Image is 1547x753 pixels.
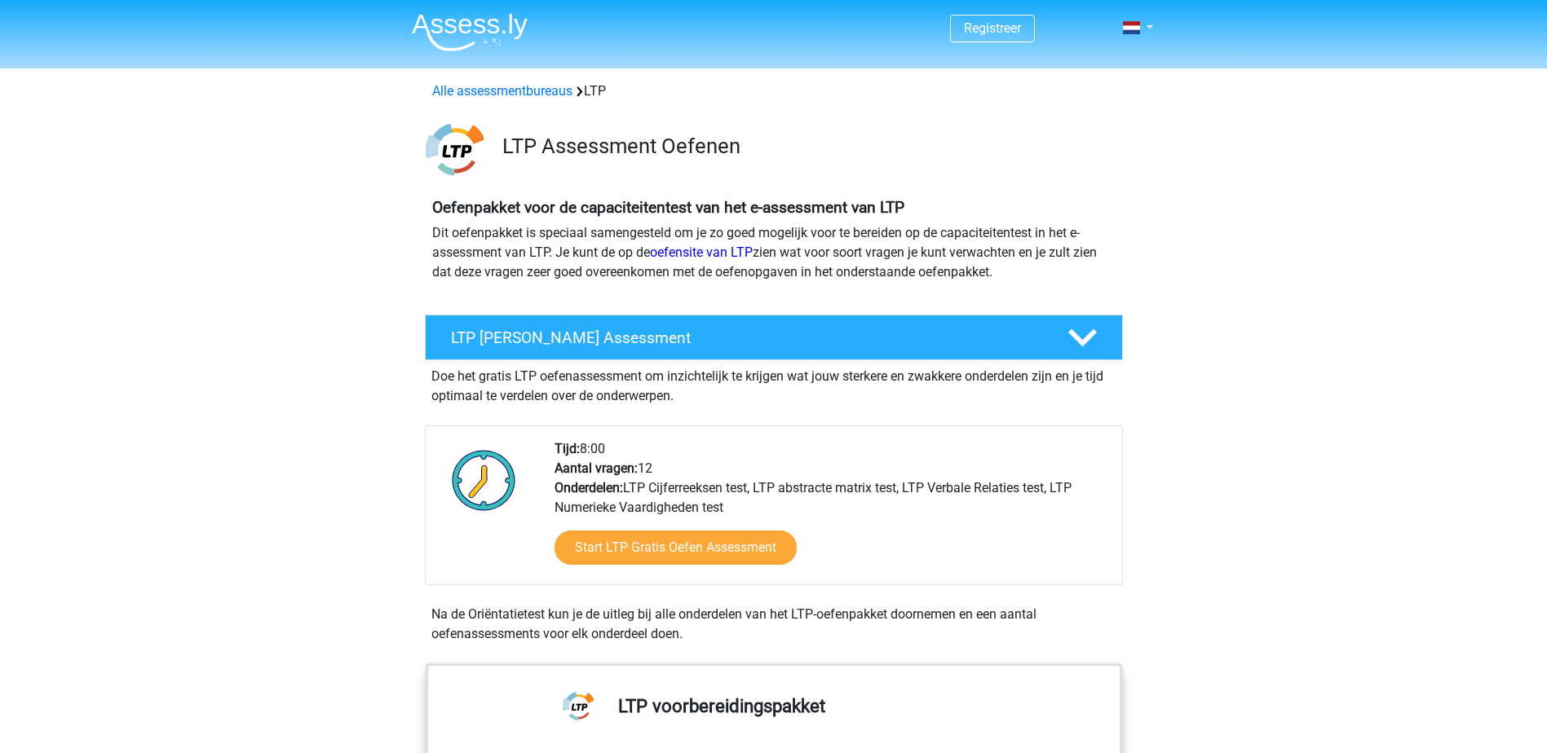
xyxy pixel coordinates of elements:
div: LTP [426,81,1122,101]
b: Aantal vragen: [555,460,638,476]
a: Registreer [964,20,1021,36]
h4: LTP [PERSON_NAME] Assessment [451,328,1041,347]
a: oefensite van LTP [650,244,753,260]
img: ltp.png [426,121,484,178]
a: Alle assessmentbureaus [432,83,572,99]
div: Na de Oriëntatietest kun je de uitleg bij alle onderdelen van het LTP-oefenpakket doornemen en ee... [425,605,1123,644]
a: Start LTP Gratis Oefen Assessment [555,531,797,565]
b: Onderdelen: [555,480,623,495]
div: 8:00 12 LTP Cijferreeksen test, LTP abstracte matrix test, LTP Verbale Relaties test, LTP Numerie... [542,439,1121,584]
b: Tijd: [555,441,580,456]
a: LTP [PERSON_NAME] Assessment [418,315,1129,360]
img: Klok [443,439,525,521]
p: Dit oefenpakket is speciaal samengesteld om je zo goed mogelijk voor te bereiden op de capaciteit... [432,223,1116,282]
h3: LTP Assessment Oefenen [502,134,1110,159]
b: Oefenpakket voor de capaciteitentest van het e-assessment van LTP [432,198,904,217]
div: Doe het gratis LTP oefenassessment om inzichtelijk te krijgen wat jouw sterkere en zwakkere onder... [425,360,1123,406]
img: Assessly [412,13,528,51]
